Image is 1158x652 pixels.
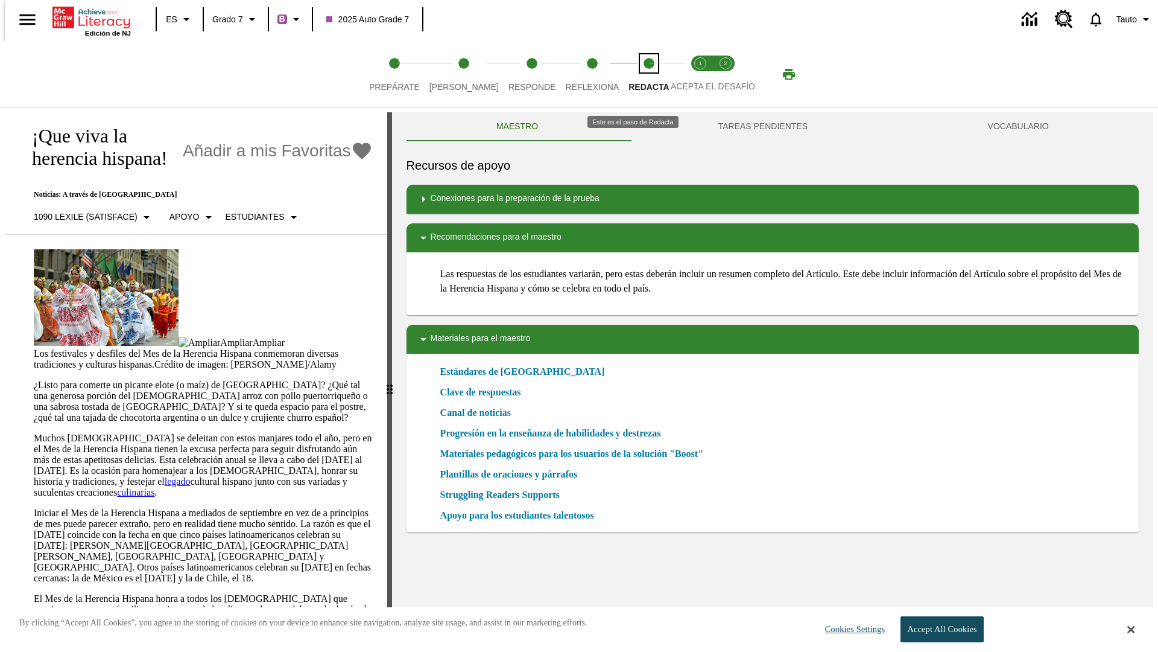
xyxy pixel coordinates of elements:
p: Las respuestas de los estudiantes variarán, pero estas deberán incluir un resumen completo del Ar... [440,267,1129,296]
h6: Recursos de apoyo [407,156,1139,175]
button: Imprimir [770,63,808,85]
div: reading [5,112,387,646]
text: 2 [724,60,727,66]
span: Reflexiona [565,82,619,92]
button: Cookies Settings [814,617,890,642]
button: Seleccione Lexile, 1090 Lexile (Satisface) [29,206,159,228]
p: Apoyo [169,211,200,223]
span: ES [166,13,177,26]
p: By clicking “Accept All Cookies”, you agree to the storing of cookies on your device to enhance s... [19,617,587,629]
a: Estándares de [GEOGRAPHIC_DATA] [440,365,612,379]
span: Edición de NJ [85,30,131,37]
p: El Mes de la Herencia Hispana honra a todos los [DEMOGRAPHIC_DATA] que provienen —o cuyas familia... [34,593,373,648]
button: Maestro [407,112,628,141]
a: legado [165,476,191,487]
a: Centro de recursos, Se abrirá en una pestaña nueva. [1048,3,1080,36]
span: Añadir a mis Favoritas [183,141,351,161]
p: Materiales para el maestro [431,332,531,347]
button: Lee step 2 of 5 [420,41,508,107]
a: culinarias [117,487,154,497]
button: Grado: Grado 7, Elige un grado [207,8,264,30]
button: Redacta step 5 of 5 [619,41,679,107]
span: Ampliar [253,337,285,348]
div: Recomendaciones para el maestro [407,223,1139,252]
p: 1090 Lexile (Satisface) [34,211,138,223]
p: ¿Listo para comerte un picante elote (o maíz) de [GEOGRAPHIC_DATA]? ¿Qué tal una generosa porción... [34,380,373,423]
p: Iniciar el Mes de la Herencia Hispana a mediados de septiembre en vez de a principios de mes pued... [34,508,373,584]
div: Pulsa la tecla de intro o la barra espaciadora y luego presiona las flechas de derecha e izquierd... [387,112,392,652]
p: Recomendaciones para el maestro [431,231,562,245]
button: Seleccionar estudiante [221,206,306,228]
span: 2025 Auto Grade 7 [326,13,410,26]
button: Accept All Cookies [900,616,983,642]
span: [PERSON_NAME] [429,82,499,92]
a: Struggling Readers Supports [440,488,567,502]
a: Notificaciones [1080,4,1112,35]
button: Perfil/Configuración [1112,8,1158,30]
a: Apoyo para los estudiantes talentosos [440,508,601,523]
div: Materiales para el maestro [407,325,1139,354]
button: TAREAS PENDIENTES [628,112,897,141]
img: Ampliar [179,337,220,348]
button: Boost El color de la clase es morado/púrpura. Cambiar el color de la clase. [273,8,308,30]
a: Clave de respuestas, Se abrirá en una nueva ventana o pestaña [440,385,521,400]
button: Abrir el menú lateral [10,2,45,37]
div: Instructional Panel Tabs [407,112,1139,141]
span: B [279,11,285,27]
span: Tauto [1116,13,1137,26]
span: Crédito de imagen: [PERSON_NAME]/Alamy [154,359,337,369]
button: Responde step 3 of 5 [499,41,566,107]
button: VOCABULARIO [897,112,1139,141]
h1: ¡Que viva la herencia hispana! [19,125,177,170]
div: Este es el paso de Redacta [587,116,679,128]
span: ACEPTA EL DESAFÍO [671,81,755,91]
div: activity [392,112,1153,652]
button: Acepta el desafío contesta step 2 of 2 [708,41,743,107]
div: Conexiones para la preparación de la prueba [407,185,1139,214]
div: Portada [52,4,131,37]
img: dos filas de mujeres hispanas en un desfile que celebra la cultura hispana. Las mujeres lucen col... [34,249,179,346]
p: Noticias: A través de [GEOGRAPHIC_DATA] [19,190,373,199]
button: Prepárate step 1 of 5 [359,41,429,107]
button: Reflexiona step 4 of 5 [555,41,628,107]
span: Los festivales y desfiles del Mes de la Herencia Hispana conmemoran diversas tradiciones y cultur... [34,348,338,369]
span: Grado 7 [212,13,243,26]
a: Centro de información [1014,3,1048,36]
p: Muchos [DEMOGRAPHIC_DATA] se deleitan con estos manjares todo el año, pero en el Mes de la Herenc... [34,433,373,498]
span: Prepárate [369,82,420,92]
text: 1 [698,60,701,66]
span: Redacta [628,82,669,92]
span: Ampliar [220,337,252,348]
a: Canal de noticias, Se abrirá en una nueva ventana o pestaña [440,406,511,420]
button: Acepta el desafío lee step 1 of 2 [683,41,718,107]
a: Materiales pedagógicos para los usuarios de la solución "Boost", Se abrirá en una nueva ventana o... [440,447,703,461]
button: Lenguaje: ES, Selecciona un idioma [160,8,199,30]
p: Conexiones para la preparación de la prueba [431,192,600,206]
span: Responde [508,82,556,92]
button: Añadir a mis Favoritas - ¡Que viva la herencia hispana! [183,141,373,162]
p: Estudiantes [226,211,285,223]
button: Close [1127,624,1134,635]
button: Tipo de apoyo, Apoyo [165,206,221,228]
a: Progresión en la enseñanza de habilidades y destrezas, Se abrirá en una nueva ventana o pestaña [440,426,661,441]
a: Plantillas de oraciones y párrafos, Se abrirá en una nueva ventana o pestaña [440,467,578,482]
